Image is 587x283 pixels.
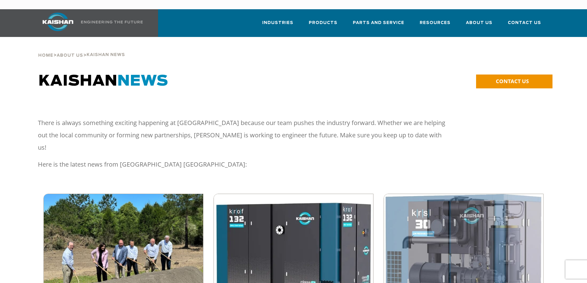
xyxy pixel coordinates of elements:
[353,19,404,26] span: Parts and Service
[117,74,168,89] span: NEWS
[309,19,337,26] span: Products
[38,54,53,58] span: Home
[39,74,168,89] span: KAISHAN
[309,15,337,36] a: Products
[508,15,541,36] a: Contact Us
[87,53,125,57] span: Kaishan News
[57,54,83,58] span: About Us
[420,15,450,36] a: Resources
[466,15,492,36] a: About Us
[420,19,450,26] span: Resources
[353,15,404,36] a: Parts and Service
[466,19,492,26] span: About Us
[35,9,144,37] a: Kaishan USA
[35,13,81,31] img: kaishan logo
[496,78,529,85] span: CONTACT US
[38,37,125,60] div: > >
[262,15,293,36] a: Industries
[38,52,53,58] a: Home
[81,21,143,23] img: Engineering the future
[476,75,552,88] a: CONTACT US
[262,19,293,26] span: Industries
[38,117,445,154] p: There is always something exciting happening at [GEOGRAPHIC_DATA] because our team pushes the ind...
[508,19,541,26] span: Contact Us
[38,158,445,171] p: Here is the latest news from [GEOGRAPHIC_DATA] [GEOGRAPHIC_DATA]:
[57,52,83,58] a: About Us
